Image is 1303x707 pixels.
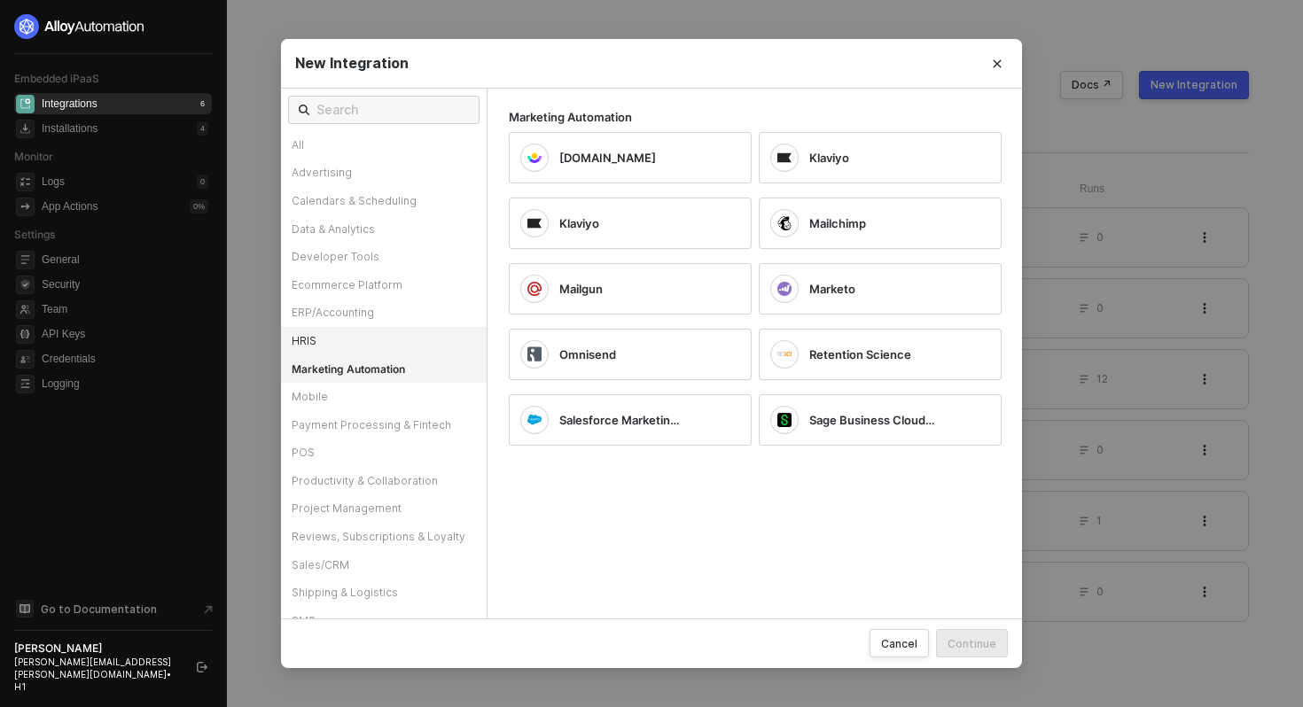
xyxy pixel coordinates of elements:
[281,439,487,467] div: POS
[527,413,542,427] img: icon
[281,383,487,411] div: Mobile
[809,215,866,231] span: Mailchimp
[281,579,487,607] div: Shipping & Logistics
[881,636,917,651] div: Cancel
[316,100,469,120] input: Search
[295,54,1008,73] div: New Integration
[559,281,603,297] span: Mailgun
[936,629,1008,657] button: Continue
[559,346,616,362] span: Omnisend
[870,629,929,657] button: Cancel
[281,327,487,355] div: HRIS
[281,494,487,523] div: Project Management
[281,131,487,159] div: All
[777,151,792,165] img: icon
[527,216,542,230] img: icon
[281,523,487,551] div: Reviews, Subscriptions & Loyalty
[509,110,1023,125] div: Marketing Automation
[809,150,849,166] span: Klaviyo
[281,607,487,635] div: SMS
[281,271,487,299] div: Ecommerce Platform
[777,352,792,356] img: icon
[972,39,1022,89] button: Close
[281,551,487,579] div: Sales/CRM
[559,150,656,166] span: [DOMAIN_NAME]
[281,355,487,384] div: Marketing Automation
[281,187,487,215] div: Calendars & Scheduling
[527,151,542,165] img: icon
[281,159,487,187] div: Advertising
[281,243,487,271] div: Developer Tools
[281,411,487,439] div: Payment Processing & Fintech
[559,215,599,231] span: Klaviyo
[281,467,487,495] div: Productivity & Collaboration
[777,413,792,427] img: icon
[809,346,911,362] span: Retention Science
[299,103,309,117] span: icon-search
[777,282,792,296] img: icon
[281,215,487,244] div: Data & Analytics
[559,412,685,428] span: Salesforce Marketing Cloud
[777,216,792,230] img: icon
[527,346,542,361] img: icon
[809,412,935,428] span: Sage Business Cloud Accounting
[281,299,487,327] div: ERP/Accounting
[809,281,855,297] span: Marketo
[527,282,542,296] img: icon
